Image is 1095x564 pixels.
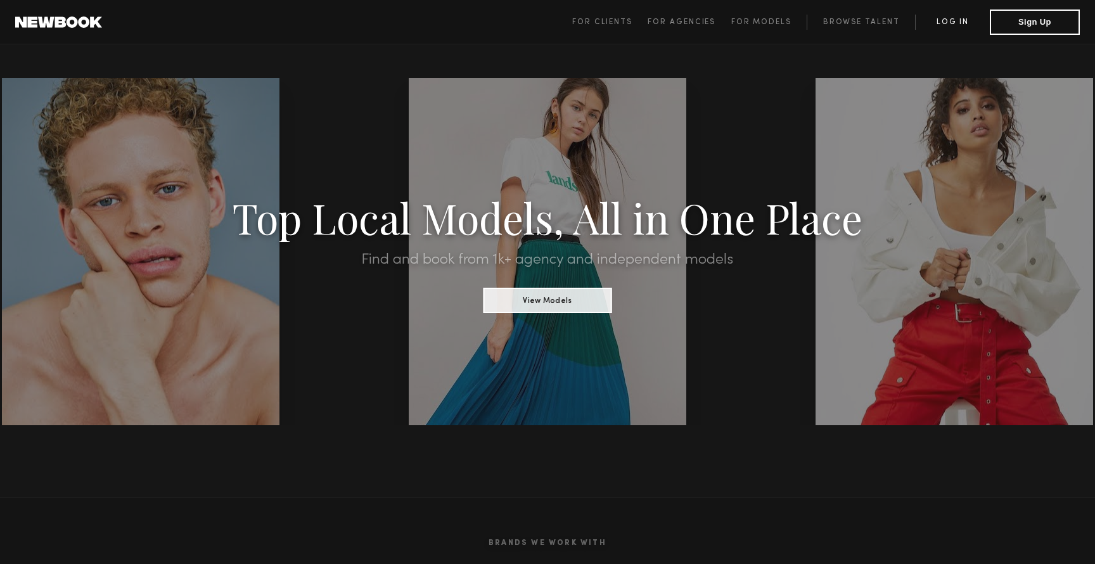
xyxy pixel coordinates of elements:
a: Browse Talent [807,15,915,30]
a: View Models [483,292,612,306]
h1: Top Local Models, All in One Place [82,198,1013,237]
button: Sign Up [990,10,1080,35]
span: For Agencies [648,18,715,26]
h2: Brands We Work With [167,523,928,563]
a: For Models [731,15,807,30]
h2: Find and book from 1k+ agency and independent models [82,252,1013,267]
a: For Agencies [648,15,731,30]
span: For Clients [572,18,632,26]
span: For Models [731,18,791,26]
a: For Clients [572,15,648,30]
a: Log in [915,15,990,30]
button: View Models [483,288,612,313]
